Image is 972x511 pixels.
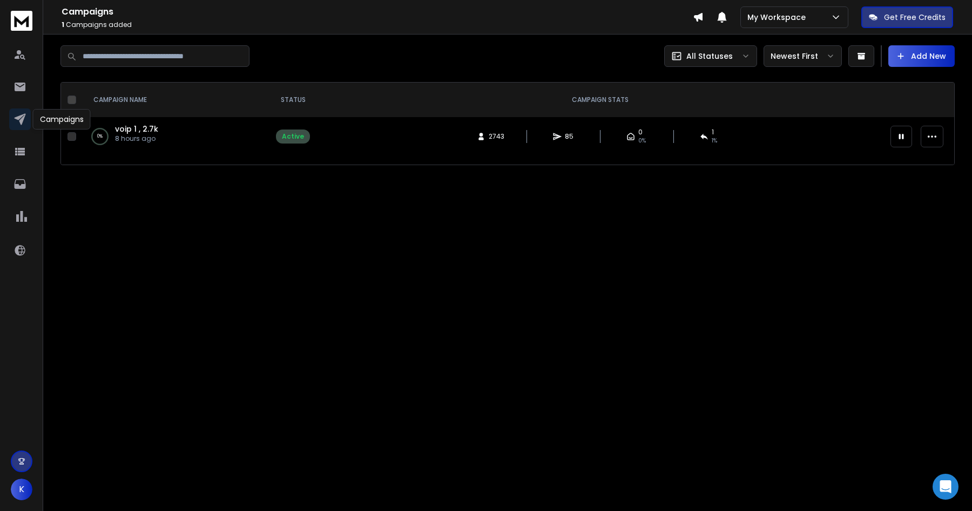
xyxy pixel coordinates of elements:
span: 1 [712,128,714,137]
th: STATUS [269,83,316,117]
span: 1 % [712,137,717,145]
button: K [11,479,32,500]
h1: Campaigns [62,5,693,18]
p: My Workspace [747,12,810,23]
span: 0 % [638,137,646,145]
span: 85 [565,132,576,141]
p: 0 % [97,131,103,142]
div: Campaigns [33,109,91,130]
th: CAMPAIGN NAME [80,83,269,117]
p: All Statuses [686,51,733,62]
span: 2743 [489,132,504,141]
span: 1 [62,20,64,29]
div: Open Intercom Messenger [933,474,959,500]
button: Get Free Credits [861,6,953,28]
p: 8 hours ago [115,134,158,143]
p: Campaigns added [62,21,693,29]
a: voip 1 , 2.7k [115,124,158,134]
span: 0 [638,128,643,137]
img: logo [11,11,32,31]
p: Get Free Credits [884,12,946,23]
th: CAMPAIGN STATS [316,83,884,117]
td: 0%voip 1 , 2.7k8 hours ago [80,117,269,156]
button: Newest First [764,45,842,67]
button: Add New [888,45,955,67]
div: Active [282,132,304,141]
